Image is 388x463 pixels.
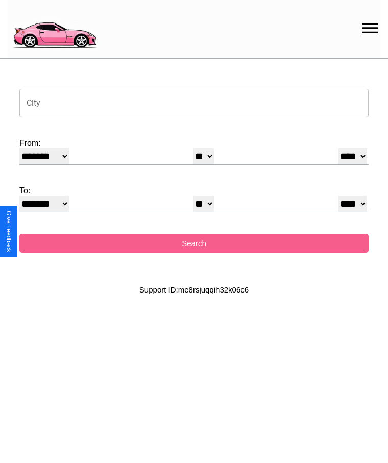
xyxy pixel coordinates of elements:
button: Search [19,234,369,253]
label: To: [19,186,369,196]
p: Support ID: me8rsjuqqih32k06c6 [139,283,249,297]
label: From: [19,139,369,148]
div: Give Feedback [5,211,12,252]
img: logo [8,5,101,51]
